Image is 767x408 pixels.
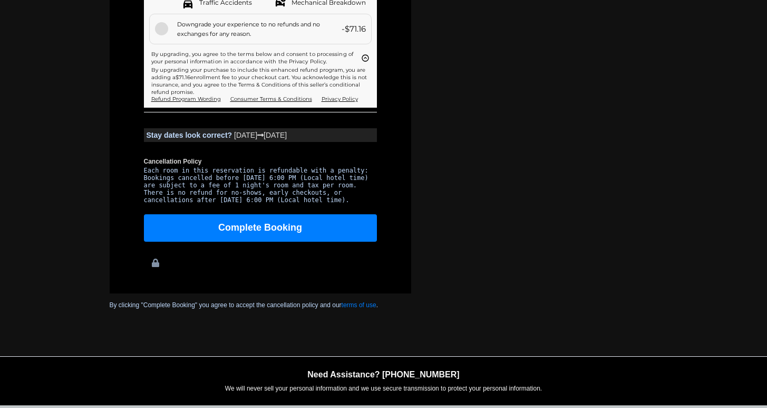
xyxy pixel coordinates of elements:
[342,301,376,309] a: terms of use
[110,301,411,309] small: By clicking "Complete Booking" you agree to accept the cancellation policy and our .
[144,158,377,165] b: Cancellation Policy
[99,385,668,392] div: We will never sell your personal information and we use secure transmission to protect your perso...
[144,167,377,204] pre: Each room in this reservation is refundable with a penalty: Bookings cancelled before [DATE] 6:00...
[144,214,377,242] button: Complete Booking
[147,131,232,139] b: Stay dates look correct?
[99,370,668,379] div: Need Assistance? [PHONE_NUMBER]
[234,131,287,139] span: [DATE] [DATE]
